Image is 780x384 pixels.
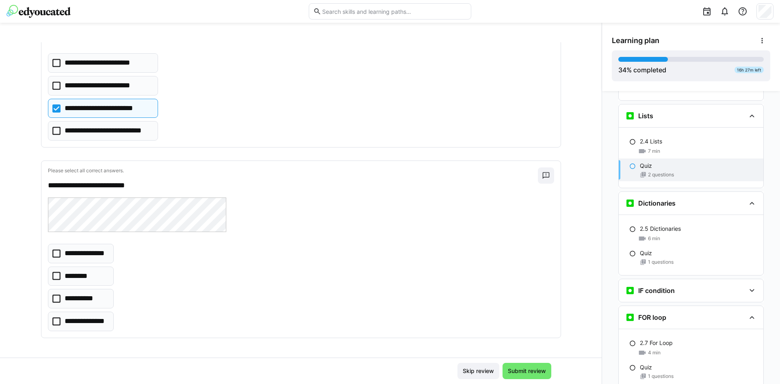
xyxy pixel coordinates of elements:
span: 6 min [648,235,660,242]
span: 7 min [648,148,660,154]
span: Submit review [507,367,547,375]
div: % completed [618,65,666,75]
input: Search skills and learning paths… [321,8,467,15]
p: Quiz [640,162,652,170]
span: 2 questions [648,171,674,178]
h3: IF condition [638,286,675,295]
button: Skip review [457,363,499,379]
button: Submit review [503,363,551,379]
span: 1 questions [648,259,674,265]
p: Quiz [640,363,652,371]
span: 1 questions [648,373,674,380]
span: Learning plan [612,36,659,45]
div: 16h 27m left [734,67,764,73]
p: Please select all correct answers. [48,167,538,174]
p: Quiz [640,249,652,257]
p: 2.7 For Loop [640,339,673,347]
h3: Dictionaries [638,199,676,207]
span: 4 min [648,349,661,356]
h3: FOR loop [638,313,666,321]
h3: Lists [638,112,653,120]
span: Skip review [461,367,495,375]
span: 34 [618,66,626,74]
p: 2.4 Lists [640,137,662,145]
p: 2.5 Dictionaries [640,225,681,233]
